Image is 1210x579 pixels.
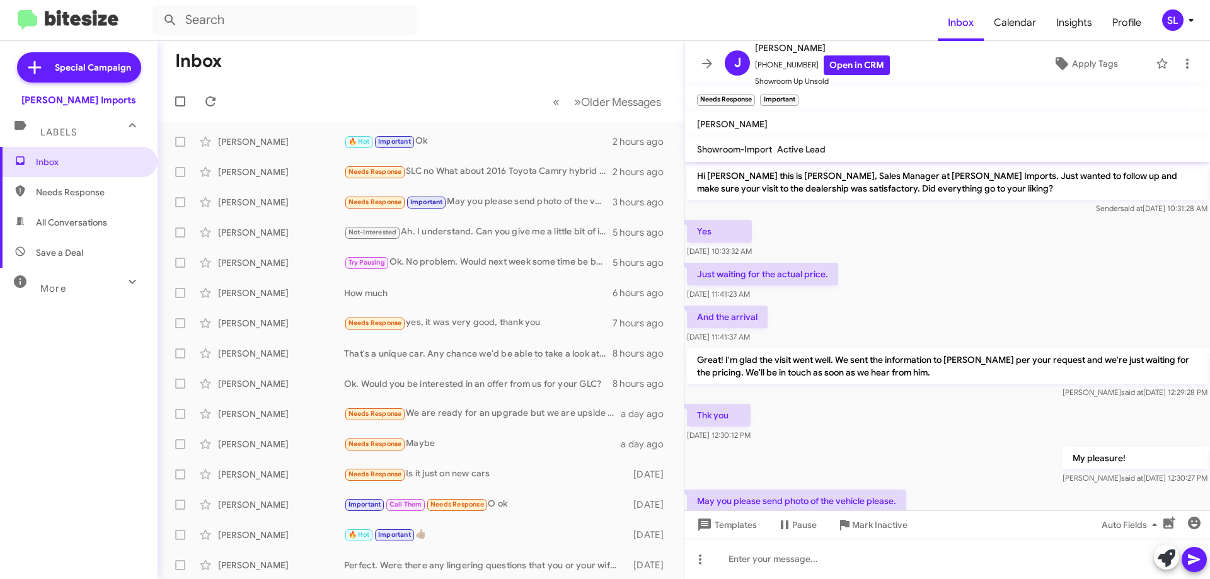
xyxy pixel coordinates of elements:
[1121,387,1143,397] span: said at
[218,196,344,209] div: [PERSON_NAME]
[21,94,136,106] div: [PERSON_NAME] Imports
[567,89,669,115] button: Next
[546,89,669,115] nav: Page navigation example
[687,220,752,243] p: Yes
[378,530,411,539] span: Important
[349,440,402,448] span: Needs Response
[687,263,838,285] p: Just waiting for the actual price.
[697,144,772,155] span: Showroom-Import
[613,166,674,178] div: 2 hours ago
[218,408,344,420] div: [PERSON_NAME]
[687,348,1207,384] p: Great! I'm glad the visit went well. We sent the information to [PERSON_NAME] per your request an...
[430,500,484,508] span: Needs Response
[755,75,890,88] span: Showroom Up Unsold
[218,559,344,571] div: [PERSON_NAME]
[687,490,906,512] p: May you please send photo of the vehicle please.
[627,559,674,571] div: [DATE]
[687,246,752,256] span: [DATE] 10:33:32 AM
[777,144,826,155] span: Active Lead
[613,287,674,299] div: 6 hours ago
[574,94,581,110] span: »
[1063,447,1207,469] p: My pleasure!
[613,135,674,148] div: 2 hours ago
[218,256,344,269] div: [PERSON_NAME]
[1121,204,1143,213] span: said at
[218,166,344,178] div: [PERSON_NAME]
[218,377,344,390] div: [PERSON_NAME]
[55,61,131,74] span: Special Campaign
[344,527,627,542] div: 👍🏽
[545,89,567,115] button: Previous
[627,529,674,541] div: [DATE]
[852,513,907,536] span: Mark Inactive
[218,347,344,360] div: [PERSON_NAME]
[687,332,750,341] span: [DATE] 11:41:37 AM
[40,127,77,138] span: Labels
[1162,9,1184,31] div: SL
[984,4,1046,41] a: Calendar
[218,529,344,541] div: [PERSON_NAME]
[1063,387,1207,397] span: [PERSON_NAME] [DATE] 12:29:28 PM
[613,347,674,360] div: 8 hours ago
[1063,473,1207,483] span: [PERSON_NAME] [DATE] 12:30:27 PM
[581,95,661,109] span: Older Messages
[344,316,613,330] div: yes, it was very good, thank you
[938,4,984,41] a: Inbox
[218,468,344,481] div: [PERSON_NAME]
[687,164,1207,200] p: Hi [PERSON_NAME] this is [PERSON_NAME], Sales Manager at [PERSON_NAME] Imports. Just wanted to fo...
[621,408,674,420] div: a day ago
[755,40,890,55] span: [PERSON_NAME]
[792,513,817,536] span: Pause
[218,287,344,299] div: [PERSON_NAME]
[627,498,674,511] div: [DATE]
[697,118,768,130] span: [PERSON_NAME]
[153,5,417,35] input: Search
[349,530,370,539] span: 🔥 Hot
[344,225,613,239] div: Ah. I understand. Can you give me a little bit of information on your vehicles condition? Are the...
[344,134,613,149] div: Ok
[613,226,674,239] div: 5 hours ago
[389,500,422,508] span: Call Them
[344,164,613,179] div: SLC no What about 2016 Toyota Camry hybrid low miles less than 60k Or 2020 MB GLC 300 approx 80k ...
[349,500,381,508] span: Important
[697,95,755,106] small: Needs Response
[755,55,890,75] span: [PHONE_NUMBER]
[613,317,674,330] div: 7 hours ago
[349,228,397,236] span: Not-Interested
[344,497,627,512] div: O ok
[36,156,143,168] span: Inbox
[553,94,560,110] span: «
[613,196,674,209] div: 3 hours ago
[687,430,751,440] span: [DATE] 12:30:12 PM
[175,51,222,71] h1: Inbox
[344,287,613,299] div: How much
[1121,473,1143,483] span: said at
[378,137,411,146] span: Important
[824,55,890,75] a: Open in CRM
[218,438,344,450] div: [PERSON_NAME]
[410,198,443,206] span: Important
[344,559,627,571] div: Perfect. Were there any lingering questions that you or your wife had about the GLE or need any i...
[1046,4,1102,41] a: Insights
[344,437,621,451] div: Maybe
[17,52,141,83] a: Special Campaign
[349,470,402,478] span: Needs Response
[734,53,741,73] span: J
[349,137,370,146] span: 🔥 Hot
[344,347,613,360] div: That's a unique car. Any chance we'd be able to take a look at it in person so I can offer you a ...
[218,226,344,239] div: [PERSON_NAME]
[687,404,751,427] p: Thk you
[36,186,143,198] span: Needs Response
[1102,4,1151,41] a: Profile
[767,513,827,536] button: Pause
[1151,9,1196,31] button: SL
[349,198,402,206] span: Needs Response
[218,135,344,148] div: [PERSON_NAME]
[36,216,107,229] span: All Conversations
[694,513,757,536] span: Templates
[349,319,402,327] span: Needs Response
[684,513,767,536] button: Templates
[1020,52,1149,75] button: Apply Tags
